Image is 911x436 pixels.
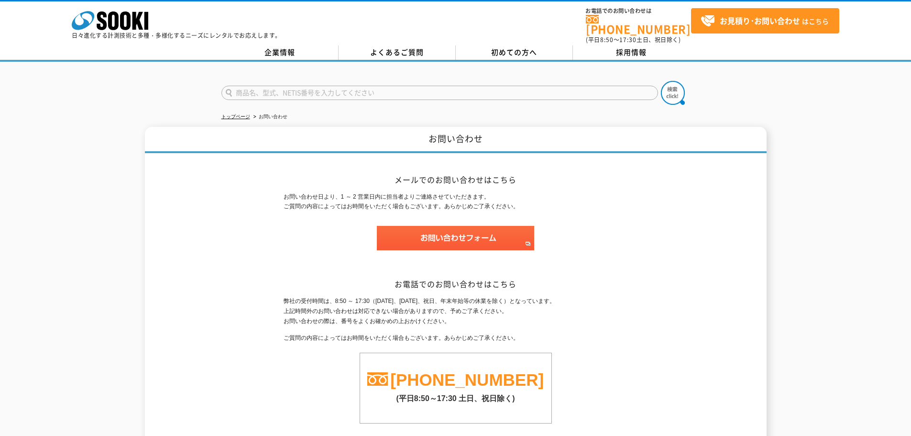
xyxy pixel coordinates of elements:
strong: お見積り･お問い合わせ [720,15,800,26]
a: 企業情報 [221,45,339,60]
span: 8:50 [600,35,614,44]
img: お問い合わせフォーム [377,226,534,250]
a: お見積り･お問い合わせはこちら [691,8,839,34]
a: 初めての方へ [456,45,573,60]
li: お問い合わせ [252,112,287,122]
a: お問い合わせフォーム [377,242,534,248]
a: トップページ [221,114,250,119]
a: 採用情報 [573,45,690,60]
span: 初めての方へ [491,47,537,57]
h1: お問い合わせ [145,127,767,153]
p: 弊社の受付時間は、8:50 ～ 17:30（[DATE]、[DATE]、祝日、年末年始等の休業を除く）となっています。 上記時間外のお問い合わせは対応できない場合がありますので、予めご了承くださ... [284,296,628,326]
p: (平日8:50～17:30 土日、祝日除く) [360,389,551,404]
span: 17:30 [619,35,637,44]
p: お問い合わせ日より、1 ～ 2 営業日内に担当者よりご連絡させていただきます。 ご質問の内容によってはお時間をいただく場合もございます。あらかじめご了承ください。 [284,192,628,212]
h2: メールでのお問い合わせはこちら [284,175,628,185]
input: 商品名、型式、NETIS番号を入力してください [221,86,658,100]
span: (平日 ～ 土日、祝日除く) [586,35,681,44]
a: [PHONE_NUMBER] [586,15,691,34]
a: よくあるご質問 [339,45,456,60]
p: ご質問の内容によってはお時間をいただく場合もございます。あらかじめご了承ください。 [284,333,628,343]
span: お電話でのお問い合わせは [586,8,691,14]
img: btn_search.png [661,81,685,105]
h2: お電話でのお問い合わせはこちら [284,279,628,289]
a: [PHONE_NUMBER] [390,370,544,389]
span: はこちら [701,14,829,28]
p: 日々進化する計測技術と多種・多様化するニーズにレンタルでお応えします。 [72,33,281,38]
